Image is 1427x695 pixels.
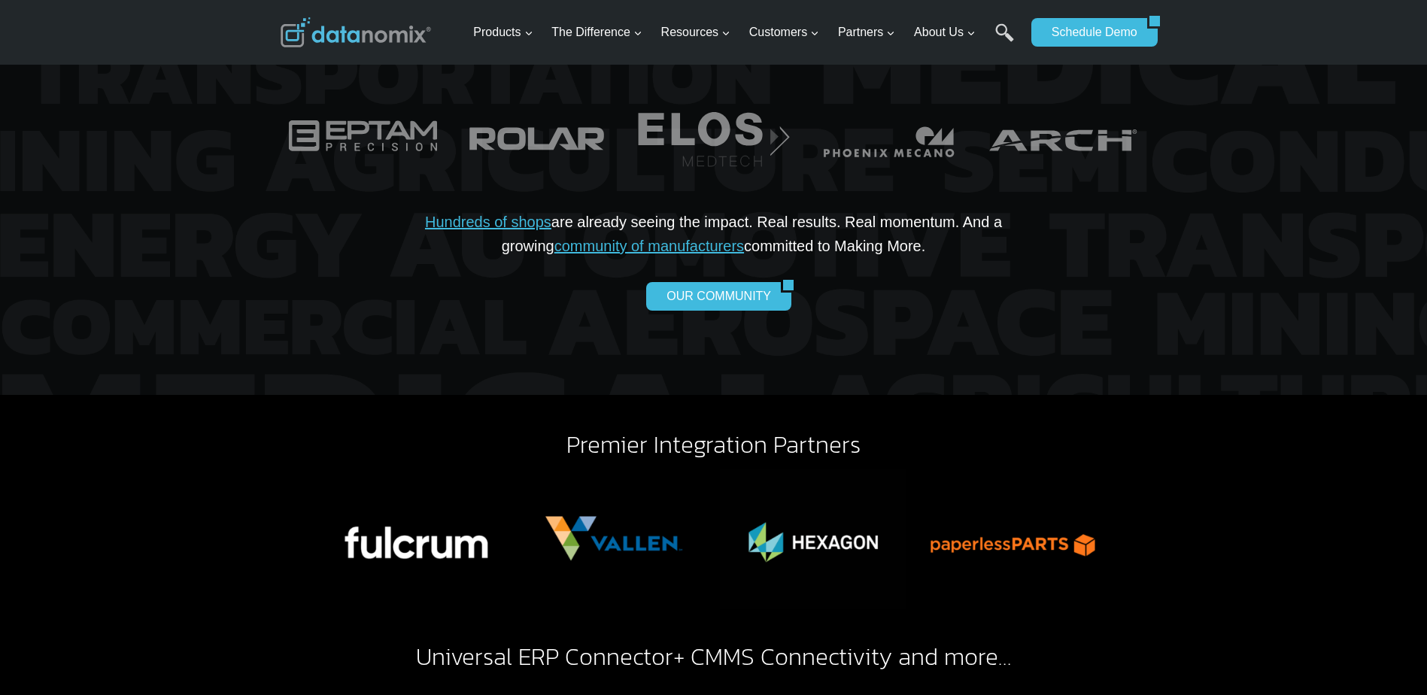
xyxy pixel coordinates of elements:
[551,23,642,42] span: The Difference
[456,81,621,191] div: 8 of 26
[919,469,1106,609] img: Datanomix + Paperless Parts
[281,17,431,47] img: Datanomix
[473,23,533,42] span: Products
[720,469,906,609] img: Datanomix + Hexagon Manufacturing Intelligence
[321,469,508,609] div: 1 of 6
[982,81,1146,191] img: Datanomix Customer, ARCH Medical Manufacturing
[554,238,744,254] a: community of manufacturers
[521,469,707,609] div: 2 of 6
[281,645,1147,669] h2: + CMMS Connectivity and more…
[631,81,796,191] div: 9 of 26
[281,432,1147,457] h2: Premier Integration Partners
[377,210,1051,258] p: are already seeing the impact. Real results. Real momentum. And a growing committed to Making More.
[321,469,508,609] img: Datanomix + Fulcrum
[838,23,895,42] span: Partners
[339,1,387,14] span: Last Name
[995,23,1014,57] a: Search
[720,469,906,609] div: 3 of 6
[982,81,1146,191] div: 11 of 26
[169,335,191,346] a: Terms
[631,81,796,191] img: Datanomix Customer, Elos Medtech
[205,335,254,346] a: Privacy Policy
[521,469,707,609] img: Datanomix + Vallen
[425,214,551,230] a: Hundreds of shops
[914,23,976,42] span: About Us
[339,62,406,76] span: Phone number
[281,81,445,191] img: Datanomix Customer, Eptam Precision
[646,282,781,311] a: OUR COMMUNITY
[281,81,445,191] div: 7 of 26
[339,186,396,199] span: State/Region
[919,469,1106,609] div: 4 of 6
[467,8,1024,57] nav: Primary Navigation
[456,81,621,191] img: Datanomix Customer, Rolar Products
[661,23,730,42] span: Resources
[416,639,673,675] a: Universal ERP Connector
[321,469,1107,609] div: Photo Gallery Carousel
[281,81,1147,191] div: Photo Gallery Carousel
[806,81,971,191] div: 10 of 26
[749,23,819,42] span: Customers
[806,81,971,191] img: Datanomix Customer, Phoenix Mecano
[1031,18,1147,47] a: Schedule Demo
